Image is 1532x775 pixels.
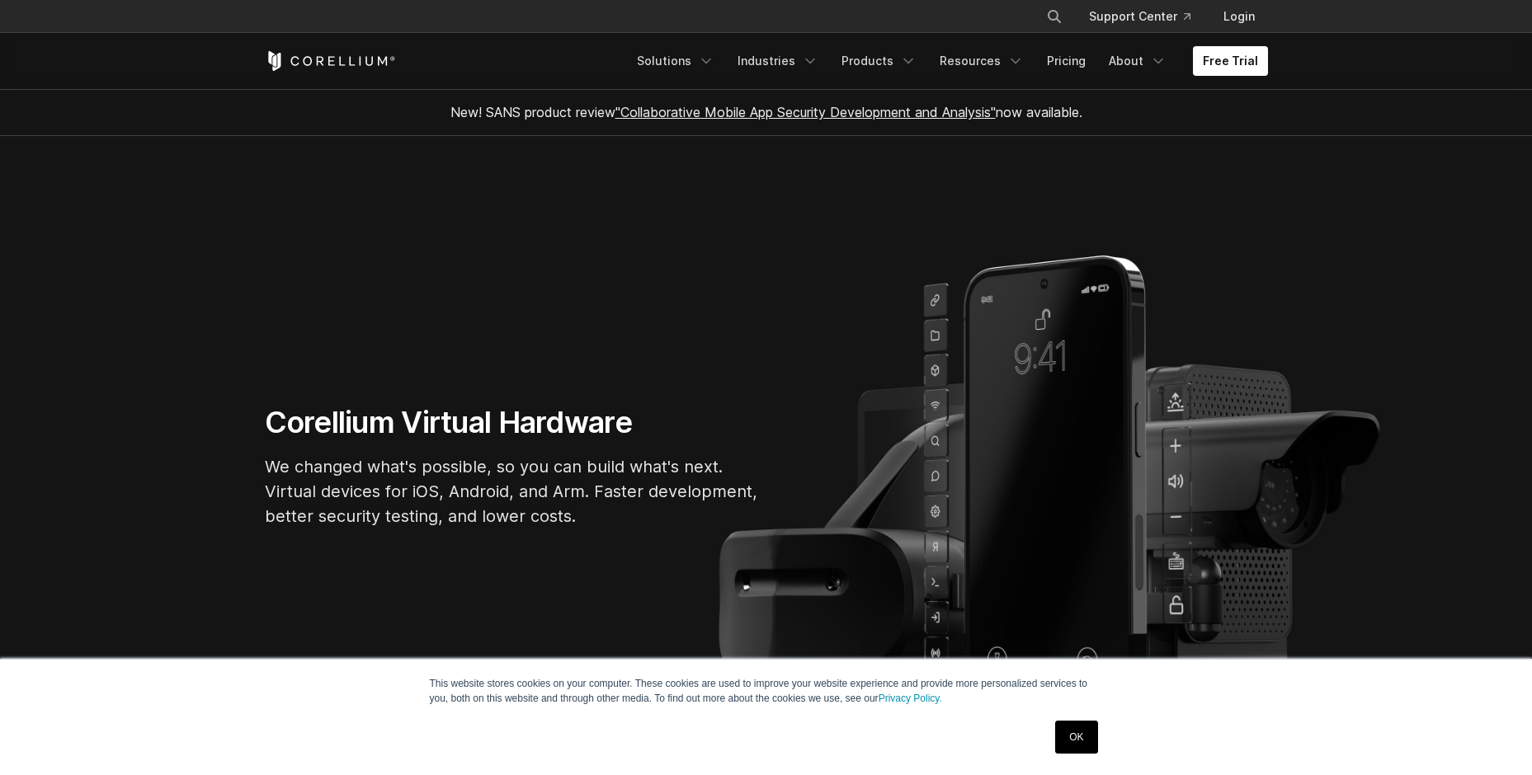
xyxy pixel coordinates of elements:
a: Solutions [627,46,724,76]
a: Products [832,46,926,76]
a: Corellium Home [265,51,396,71]
a: Privacy Policy. [879,693,942,704]
a: Resources [930,46,1034,76]
a: About [1099,46,1176,76]
a: Free Trial [1193,46,1268,76]
a: Support Center [1076,2,1204,31]
div: Navigation Menu [1026,2,1268,31]
p: This website stores cookies on your computer. These cookies are used to improve your website expe... [430,676,1103,706]
button: Search [1039,2,1069,31]
a: OK [1055,721,1097,754]
a: Pricing [1037,46,1096,76]
div: Navigation Menu [627,46,1268,76]
a: Industries [728,46,828,76]
a: Login [1210,2,1268,31]
p: We changed what's possible, so you can build what's next. Virtual devices for iOS, Android, and A... [265,454,760,528]
a: "Collaborative Mobile App Security Development and Analysis" [615,104,996,120]
h1: Corellium Virtual Hardware [265,404,760,441]
span: New! SANS product review now available. [450,104,1082,120]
